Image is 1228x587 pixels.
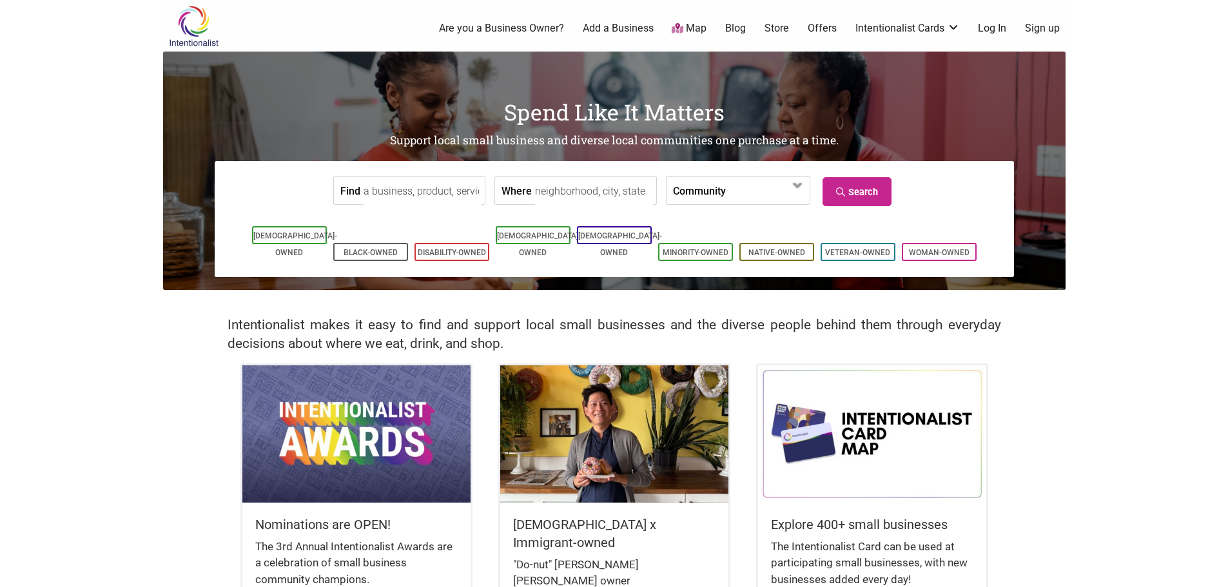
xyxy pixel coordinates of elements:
[242,365,471,502] img: Intentionalist Awards
[673,177,726,204] label: Community
[497,231,581,257] a: [DEMOGRAPHIC_DATA]-Owned
[340,177,360,204] label: Find
[228,316,1001,353] h2: Intentionalist makes it easy to find and support local small businesses and the diverse people be...
[253,231,337,257] a: [DEMOGRAPHIC_DATA]-Owned
[758,365,986,502] img: Intentionalist Card Map
[825,248,890,257] a: Veteran-Owned
[583,21,654,35] a: Add a Business
[663,248,728,257] a: Minority-Owned
[823,177,892,206] a: Search
[578,231,662,257] a: [DEMOGRAPHIC_DATA]-Owned
[163,97,1066,128] h1: Spend Like It Matters
[439,21,564,35] a: Are you a Business Owner?
[748,248,805,257] a: Native-Owned
[855,21,960,35] a: Intentionalist Cards
[725,21,746,35] a: Blog
[978,21,1006,35] a: Log In
[909,248,970,257] a: Woman-Owned
[808,21,837,35] a: Offers
[765,21,789,35] a: Store
[672,21,707,36] a: Map
[500,365,728,502] img: King Donuts - Hong Chhuor
[344,248,398,257] a: Black-Owned
[364,177,482,206] input: a business, product, service
[1025,21,1060,35] a: Sign up
[535,177,653,206] input: neighborhood, city, state
[163,133,1066,149] h2: Support local small business and diverse local communities one purchase at a time.
[163,5,224,47] img: Intentionalist
[771,515,973,534] h5: Explore 400+ small businesses
[513,515,716,552] h5: [DEMOGRAPHIC_DATA] x Immigrant-owned
[502,177,532,204] label: Where
[255,515,458,534] h5: Nominations are OPEN!
[418,248,486,257] a: Disability-Owned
